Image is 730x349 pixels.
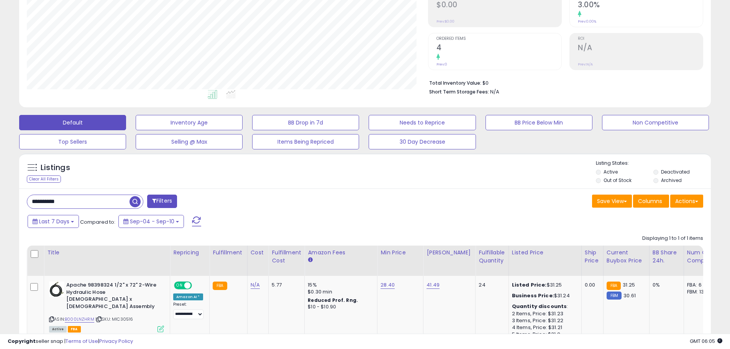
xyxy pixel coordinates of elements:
[308,282,371,288] div: 15%
[578,19,596,24] small: Prev: 0.00%
[95,316,133,322] span: | SKU: MIC30516
[436,19,454,24] small: Prev: $0.00
[99,338,133,345] a: Privacy Policy
[623,281,635,288] span: 31.25
[272,282,299,288] div: 5.77
[429,88,489,95] b: Short Term Storage Fees:
[623,292,636,299] span: 30.61
[369,115,476,130] button: Needs to Reprice
[687,249,715,265] div: Num of Comp.
[578,62,593,67] small: Prev: N/A
[251,249,266,257] div: Cost
[687,282,712,288] div: FBA: 6
[66,338,98,345] a: Terms of Use
[381,281,395,289] a: 28.40
[66,282,159,312] b: Apache 98398324 1/2" x 72" 2-Wire Hydraulic Hose [DEMOGRAPHIC_DATA] x [DEMOGRAPHIC_DATA] Assembly
[8,338,133,345] div: seller snap | |
[49,282,64,297] img: 41IJKFcNxmL._SL40_.jpg
[272,249,301,265] div: Fulfillment Cost
[49,326,67,333] span: All listings currently available for purchase on Amazon
[27,175,61,183] div: Clear All Filters
[381,249,420,257] div: Min Price
[28,215,79,228] button: Last 7 Days
[41,162,70,173] h5: Listings
[427,281,440,289] a: 41.49
[118,215,184,228] button: Sep-04 - Sep-10
[596,160,711,167] p: Listing States:
[436,0,561,11] h2: $0.00
[173,249,206,257] div: Repricing
[602,115,709,130] button: Non Competitive
[19,115,126,130] button: Default
[512,281,547,288] b: Listed Price:
[8,338,36,345] strong: Copyright
[607,282,621,290] small: FBA
[308,304,371,310] div: $10 - $10.90
[436,37,561,41] span: Ordered Items
[80,218,115,226] span: Compared to:
[578,0,703,11] h2: 3.00%
[429,80,481,86] b: Total Inventory Value:
[512,303,567,310] b: Quantity discounts
[661,169,690,175] label: Deactivated
[653,249,681,265] div: BB Share 24h.
[512,324,576,331] div: 4 Items, Price: $31.21
[512,282,576,288] div: $31.25
[604,177,632,184] label: Out of Stock
[661,177,682,184] label: Archived
[687,288,712,295] div: FBM: 13
[479,282,502,288] div: 24
[512,292,576,299] div: $31.24
[213,249,244,257] div: Fulfillment
[191,282,203,289] span: OFF
[308,249,374,257] div: Amazon Fees
[490,88,499,95] span: N/A
[369,134,476,149] button: 30 Day Decrease
[607,292,622,300] small: FBM
[19,134,126,149] button: Top Sellers
[173,302,203,319] div: Preset:
[252,115,359,130] button: BB Drop in 7d
[39,218,69,225] span: Last 7 Days
[633,195,669,208] button: Columns
[512,249,578,257] div: Listed Price
[429,78,697,87] li: $0
[592,195,632,208] button: Save View
[604,169,618,175] label: Active
[68,326,81,333] span: FBA
[670,195,703,208] button: Actions
[252,134,359,149] button: Items Being Repriced
[308,257,312,264] small: Amazon Fees.
[607,249,646,265] div: Current Buybox Price
[585,249,600,265] div: Ship Price
[486,115,592,130] button: BB Price Below Min
[173,293,203,300] div: Amazon AI *
[512,317,576,324] div: 3 Items, Price: $31.22
[578,43,703,54] h2: N/A
[436,62,447,67] small: Prev: 0
[136,134,243,149] button: Selling @ Max
[308,297,358,303] b: Reduced Prof. Rng.
[65,316,94,323] a: B000LNZHRM
[251,281,260,289] a: N/A
[512,292,554,299] b: Business Price:
[427,249,472,257] div: [PERSON_NAME]
[512,303,576,310] div: :
[578,37,703,41] span: ROI
[147,195,177,208] button: Filters
[213,282,227,290] small: FBA
[638,197,662,205] span: Columns
[690,338,722,345] span: 2025-09-18 06:05 GMT
[642,235,703,242] div: Displaying 1 to 1 of 1 items
[479,249,505,265] div: Fulfillable Quantity
[653,282,678,288] div: 0%
[175,282,184,289] span: ON
[136,115,243,130] button: Inventory Age
[47,249,167,257] div: Title
[436,43,561,54] h2: 4
[130,218,174,225] span: Sep-04 - Sep-10
[308,288,371,295] div: $0.30 min
[512,310,576,317] div: 2 Items, Price: $31.23
[585,282,597,288] div: 0.00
